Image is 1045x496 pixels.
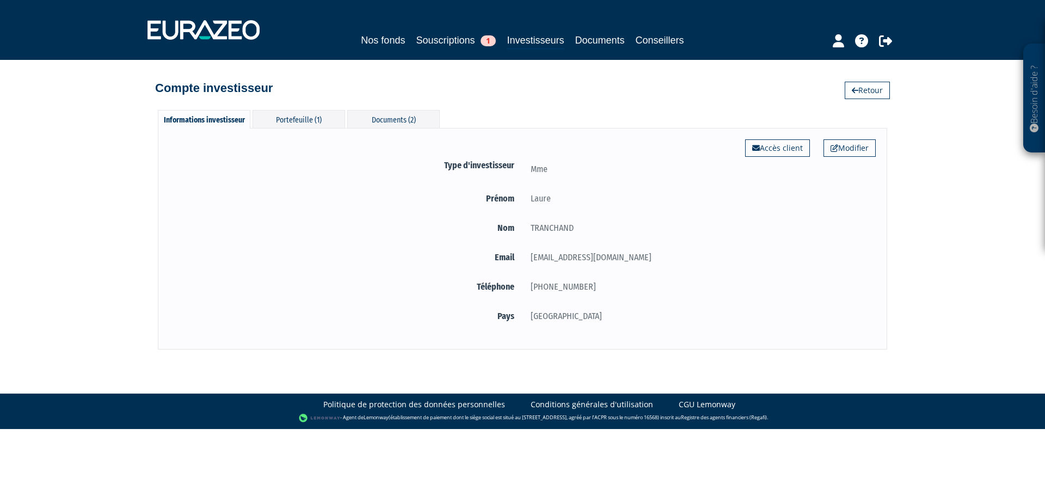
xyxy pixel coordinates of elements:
label: Pays [169,309,522,323]
h4: Compte investisseur [155,82,273,95]
a: Registre des agents financiers (Regafi) [681,414,767,421]
a: Conseillers [636,33,684,48]
label: Type d'investisseur [169,158,522,172]
div: [GEOGRAPHIC_DATA] [522,309,876,323]
label: Prénom [169,192,522,205]
label: Téléphone [169,280,522,293]
a: Souscriptions1 [416,33,496,48]
div: TRANCHAND [522,221,876,235]
div: [PHONE_NUMBER] [522,280,876,293]
a: Documents [575,33,625,48]
span: 1 [481,35,496,46]
div: - Agent de (établissement de paiement dont le siège social est situé au [STREET_ADDRESS], agréé p... [11,413,1034,424]
div: Laure [522,192,876,205]
div: Informations investisseur [158,110,250,128]
a: Retour [845,82,890,99]
img: 1732889491-logotype_eurazeo_blanc_rvb.png [147,20,260,40]
p: Besoin d'aide ? [1028,50,1041,148]
a: Lemonway [364,414,389,421]
label: Nom [169,221,522,235]
div: Documents (2) [347,110,440,128]
a: Conditions générales d'utilisation [531,399,653,410]
a: Politique de protection des données personnelles [323,399,505,410]
a: CGU Lemonway [679,399,735,410]
img: logo-lemonway.png [299,413,341,424]
a: Modifier [823,139,876,157]
label: Email [169,250,522,264]
a: Investisseurs [507,33,564,50]
a: Accès client [745,139,810,157]
a: Nos fonds [361,33,405,48]
div: Mme [522,162,876,176]
div: [EMAIL_ADDRESS][DOMAIN_NAME] [522,250,876,264]
div: Portefeuille (1) [253,110,345,128]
